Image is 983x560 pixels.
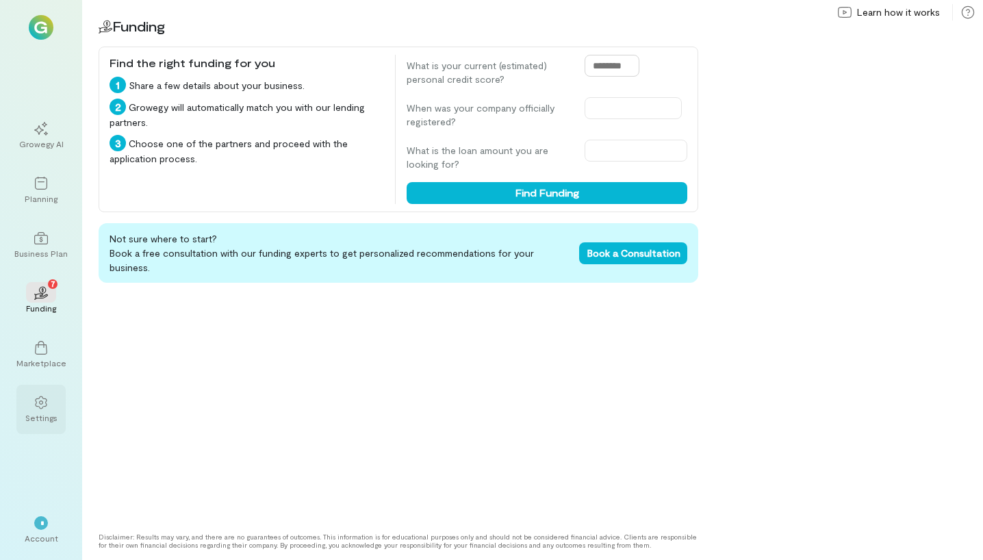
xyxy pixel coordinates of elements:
a: Funding [16,275,66,324]
div: Disclaimer: Results may vary, and there are no guarantees of outcomes. This information is for ed... [99,533,698,549]
div: Share a few details about your business. [110,77,384,93]
label: What is your current (estimated) personal credit score? [407,59,571,86]
div: Find the right funding for you [110,55,384,71]
span: 7 [51,277,55,290]
span: Book a Consultation [587,247,680,259]
div: Not sure where to start? Book a free consultation with our funding experts to get personalized re... [99,223,698,283]
a: Business Plan [16,220,66,270]
div: Account [25,533,58,544]
div: Planning [25,193,58,204]
div: *Account [16,505,66,555]
div: Growegy will automatically match you with our lending partners. [110,99,384,129]
div: Growegy AI [19,138,64,149]
a: Growegy AI [16,111,66,160]
span: Learn how it works [857,5,940,19]
div: 1 [110,77,126,93]
div: Business Plan [14,248,68,259]
a: Planning [16,166,66,215]
a: Settings [16,385,66,434]
div: Settings [25,412,58,423]
label: When was your company officially registered? [407,101,571,129]
div: Choose one of the partners and proceed with the application process. [110,135,384,166]
label: What is the loan amount you are looking for? [407,144,571,171]
div: Funding [26,303,56,314]
span: Funding [112,18,165,34]
a: Marketplace [16,330,66,379]
button: Book a Consultation [579,242,687,264]
div: 3 [110,135,126,151]
div: Marketplace [16,357,66,368]
button: Find Funding [407,182,687,204]
div: 2 [110,99,126,115]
